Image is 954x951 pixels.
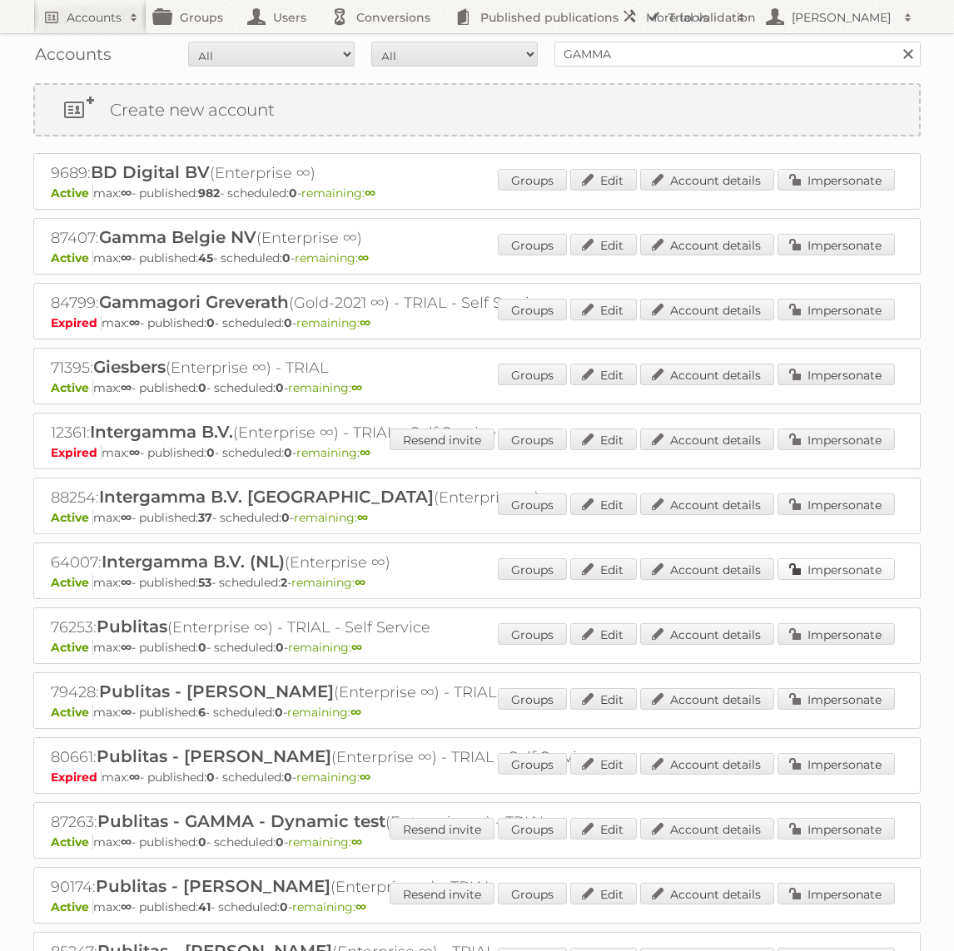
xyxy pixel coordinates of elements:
[51,640,903,655] p: max: - published: - scheduled: -
[390,883,494,904] a: Resend invite
[198,835,206,849] strong: 0
[51,770,903,785] p: max: - published: - scheduled: -
[292,899,366,914] span: remaining:
[778,234,895,255] a: Impersonate
[640,753,774,775] a: Account details
[129,315,140,330] strong: ∞
[360,315,370,330] strong: ∞
[498,364,567,385] a: Groups
[51,250,93,265] span: Active
[51,380,903,395] p: max: - published: - scheduled: -
[35,85,919,135] a: Create new account
[788,9,896,26] h2: [PERSON_NAME]
[640,364,774,385] a: Account details
[778,493,895,515] a: Impersonate
[498,234,567,255] a: Groups
[97,617,167,636] span: Publitas
[99,681,334,701] span: Publitas - [PERSON_NAME]
[570,234,637,255] a: Edit
[570,299,637,320] a: Edit
[276,835,284,849] strong: 0
[570,883,637,904] a: Edit
[498,623,567,645] a: Groups
[358,250,369,265] strong: ∞
[498,169,567,191] a: Groups
[498,428,567,450] a: Groups
[51,746,634,768] h2: 80661: (Enterprise ∞) - TRIAL - Self Service
[93,357,166,377] span: Giesbers
[498,299,567,320] a: Groups
[778,558,895,580] a: Impersonate
[778,753,895,775] a: Impersonate
[640,558,774,580] a: Account details
[296,770,370,785] span: remaining:
[51,640,93,655] span: Active
[640,883,774,904] a: Account details
[129,770,140,785] strong: ∞
[97,746,331,766] span: Publitas - [PERSON_NAME]
[355,899,366,914] strong: ∞
[275,705,283,720] strong: 0
[351,835,362,849] strong: ∞
[288,640,362,655] span: remaining:
[90,422,233,442] span: Intergamma B.V.
[51,899,903,914] p: max: - published: - scheduled: -
[206,315,215,330] strong: 0
[51,835,93,849] span: Active
[121,640,132,655] strong: ∞
[778,883,895,904] a: Impersonate
[390,818,494,840] a: Resend invite
[198,186,220,201] strong: 982
[282,250,291,265] strong: 0
[778,299,895,320] a: Impersonate
[198,640,206,655] strong: 0
[121,186,132,201] strong: ∞
[498,818,567,840] a: Groups
[570,623,637,645] a: Edit
[67,9,122,26] h2: Accounts
[121,510,132,525] strong: ∞
[289,186,297,201] strong: 0
[778,818,895,840] a: Impersonate
[498,883,567,904] a: Groups
[206,770,215,785] strong: 0
[51,445,903,460] p: max: - published: - scheduled: -
[121,380,132,395] strong: ∞
[778,169,895,191] a: Impersonate
[288,380,362,395] span: remaining:
[51,487,634,508] h2: 88254: (Enterprise ∞)
[91,162,210,182] span: BD Digital BV
[570,169,637,191] a: Edit
[198,380,206,395] strong: 0
[198,510,212,525] strong: 37
[350,705,361,720] strong: ∞
[640,623,774,645] a: Account details
[51,422,634,443] h2: 12361: (Enterprise ∞) - TRIAL - Self Service
[51,315,102,330] span: Expired
[294,510,368,525] span: remaining:
[288,835,362,849] span: remaining:
[570,753,637,775] a: Edit
[51,681,634,703] h2: 79428: (Enterprise ∞) - TRIAL
[206,445,215,460] strong: 0
[295,250,369,265] span: remaining:
[51,770,102,785] span: Expired
[640,493,774,515] a: Account details
[360,770,370,785] strong: ∞
[51,186,903,201] p: max: - published: - scheduled: -
[351,640,362,655] strong: ∞
[640,169,774,191] a: Account details
[296,445,370,460] span: remaining:
[281,510,290,525] strong: 0
[287,705,361,720] span: remaining:
[498,753,567,775] a: Groups
[570,428,637,450] a: Edit
[778,428,895,450] a: Impersonate
[51,292,634,314] h2: 84799: (Gold-2021 ∞) - TRIAL - Self Service
[51,811,634,833] h2: 87263: (Enterprise ∞) - TRIAL
[51,510,903,525] p: max: - published: - scheduled: -
[355,575,365,590] strong: ∞
[280,899,288,914] strong: 0
[284,770,292,785] strong: 0
[51,227,634,249] h2: 87407: (Enterprise ∞)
